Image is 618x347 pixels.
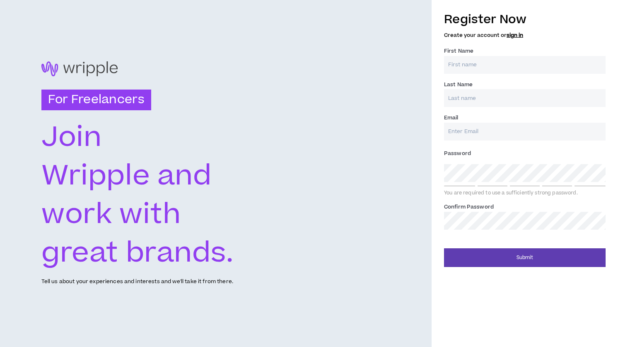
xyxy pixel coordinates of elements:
text: work with [41,194,181,235]
label: Confirm Password [444,200,494,214]
div: You are required to use a sufficiently strong password. [444,190,606,197]
p: Tell us about your experiences and interests and we'll take it from there. [41,278,233,286]
h5: Create your account or [444,32,606,38]
label: Email [444,111,459,124]
label: Last Name [444,78,473,91]
text: Wripple and [41,156,212,196]
button: Submit [444,248,606,267]
h3: For Freelancers [41,90,151,110]
label: First Name [444,44,473,58]
h3: Register Now [444,11,606,28]
input: Last name [444,89,606,107]
input: First name [444,56,606,74]
text: great brands. [41,233,234,273]
text: Join [41,117,102,158]
input: Enter Email [444,123,606,141]
a: sign in [507,32,523,39]
span: Password [444,150,471,157]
